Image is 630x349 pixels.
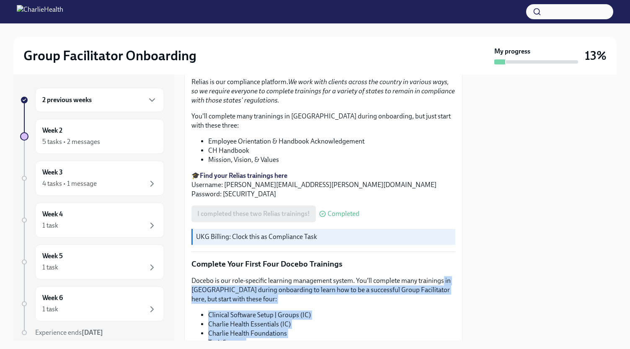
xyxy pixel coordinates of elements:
[42,293,63,303] h6: Week 6
[191,259,455,269] p: Complete Your First Four Docebo Trainings
[20,161,164,196] a: Week 34 tasks • 1 message
[494,47,530,56] strong: My progress
[208,155,455,164] li: Mission, Vision, & Values
[35,328,103,336] span: Experience ends
[191,112,455,130] p: You'll complete many traninings in [GEOGRAPHIC_DATA] during onboarding, but just start with these...
[208,311,455,320] li: Clinical Software Setup | Groups (IC)
[208,146,455,155] li: CH Handbook
[20,286,164,321] a: Week 61 task
[191,77,455,105] p: Relias is our compliance platform.
[191,171,455,199] p: 🎓 Username: [PERSON_NAME][EMAIL_ADDRESS][PERSON_NAME][DOMAIN_NAME] Password: [SECURITY_DATA]
[23,47,196,64] h2: Group Facilitator Onboarding
[585,48,607,63] h3: 13%
[208,338,455,347] li: Tech Success
[35,88,164,112] div: 2 previous weeks
[42,179,97,188] div: 4 tasks • 1 message
[42,251,63,261] h6: Week 5
[42,305,58,314] div: 1 task
[42,137,100,146] div: 5 tasks • 2 messages
[196,232,452,241] p: UKG Billing: Clock this as Compliance Task
[200,172,287,180] a: Find your Relias trainings here
[42,95,92,105] h6: 2 previous weeks
[42,168,63,177] h6: Week 3
[208,137,455,146] li: Employee Orientation & Handbook Acknowledgement
[208,320,455,329] li: Charlie Health Essentials (IC)
[20,203,164,238] a: Week 41 task
[191,276,455,304] p: Docebo is our role-specific learning management system. You'll complete many trainings in [GEOGRA...
[328,210,359,217] span: Completed
[42,210,63,219] h6: Week 4
[82,328,103,336] strong: [DATE]
[208,329,455,338] li: Charlie Health Foundations
[42,263,58,272] div: 1 task
[17,5,63,18] img: CharlieHealth
[20,119,164,154] a: Week 25 tasks • 2 messages
[42,221,58,230] div: 1 task
[42,126,62,135] h6: Week 2
[191,78,455,104] em: We work with clients across the country in various ways, so we require everyone to complete train...
[20,244,164,280] a: Week 51 task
